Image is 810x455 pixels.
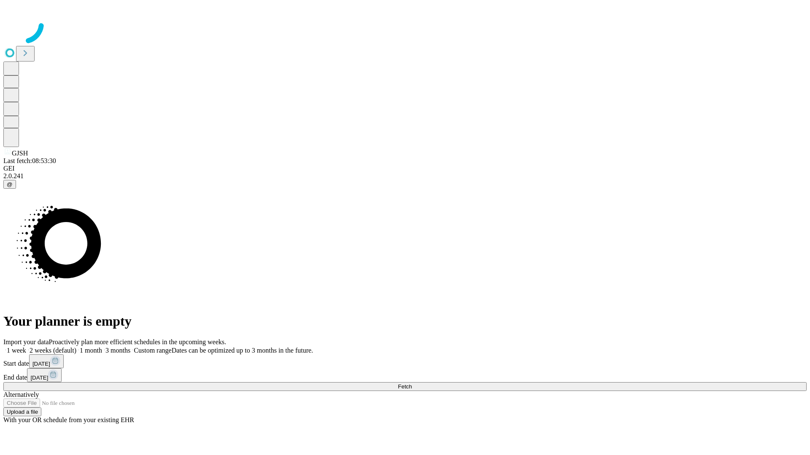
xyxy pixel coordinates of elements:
[3,416,134,423] span: With your OR schedule from your existing EHR
[3,338,49,345] span: Import your data
[134,347,171,354] span: Custom range
[3,165,807,172] div: GEI
[32,361,50,367] span: [DATE]
[3,157,56,164] span: Last fetch: 08:53:30
[49,338,226,345] span: Proactively plan more efficient schedules in the upcoming weeks.
[30,375,48,381] span: [DATE]
[3,368,807,382] div: End date
[172,347,313,354] span: Dates can be optimized up to 3 months in the future.
[3,180,16,189] button: @
[105,347,130,354] span: 3 months
[27,368,62,382] button: [DATE]
[29,354,64,368] button: [DATE]
[80,347,102,354] span: 1 month
[3,172,807,180] div: 2.0.241
[7,181,13,187] span: @
[3,313,807,329] h1: Your planner is empty
[7,347,26,354] span: 1 week
[12,150,28,157] span: GJSH
[30,347,76,354] span: 2 weeks (default)
[3,407,41,416] button: Upload a file
[3,382,807,391] button: Fetch
[3,354,807,368] div: Start date
[3,391,39,398] span: Alternatively
[398,383,412,390] span: Fetch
